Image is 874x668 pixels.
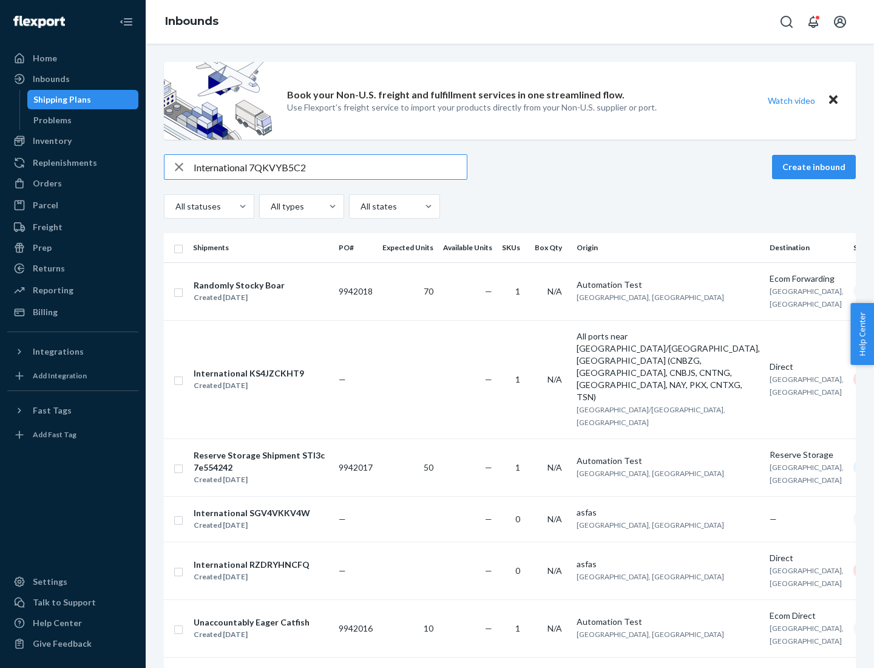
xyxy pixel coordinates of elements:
[547,623,562,633] span: N/A
[194,367,304,380] div: International KS4JZCKHT9
[485,514,492,524] span: —
[7,593,138,612] a: Talk to Support
[515,514,520,524] span: 0
[194,291,285,304] div: Created [DATE]
[33,617,82,629] div: Help Center
[770,552,844,564] div: Direct
[7,238,138,257] a: Prep
[378,233,438,262] th: Expected Units
[7,401,138,420] button: Fast Tags
[7,572,138,591] a: Settings
[485,565,492,576] span: —
[485,623,492,633] span: —
[772,155,856,179] button: Create inbound
[770,361,844,373] div: Direct
[27,90,139,109] a: Shipping Plans
[577,330,760,403] div: All ports near [GEOGRAPHIC_DATA]/[GEOGRAPHIC_DATA], [GEOGRAPHIC_DATA] (CNBZG, [GEOGRAPHIC_DATA], ...
[334,438,378,496] td: 9942017
[424,286,433,296] span: 70
[334,233,378,262] th: PO#
[515,286,520,296] span: 1
[850,303,874,365] button: Help Center
[485,462,492,472] span: —
[577,572,724,581] span: [GEOGRAPHIC_DATA], [GEOGRAPHIC_DATA]
[155,4,228,39] ol: breadcrumbs
[577,616,760,628] div: Automation Test
[424,462,433,472] span: 50
[577,558,760,570] div: asfas
[770,610,844,622] div: Ecom Direct
[33,576,67,588] div: Settings
[547,374,562,384] span: N/A
[770,514,777,524] span: —
[287,101,657,114] p: Use Flexport’s freight service to import your products directly from your Non-U.S. supplier or port.
[33,242,52,254] div: Prep
[497,233,530,262] th: SKUs
[828,10,852,34] button: Open account menu
[33,157,97,169] div: Replenishments
[7,281,138,300] a: Reporting
[33,94,91,106] div: Shipping Plans
[33,284,73,296] div: Reporting
[7,217,138,237] a: Freight
[269,200,271,213] input: All types
[194,559,310,571] div: International RZDRYHNCFQ
[7,259,138,278] a: Returns
[765,233,849,262] th: Destination
[485,374,492,384] span: —
[577,455,760,467] div: Automation Test
[194,629,310,641] div: Created [DATE]
[7,366,138,386] a: Add Integration
[194,507,310,519] div: International SGV4VKKV4W
[770,624,844,646] span: [GEOGRAPHIC_DATA], [GEOGRAPHIC_DATA]
[770,463,844,485] span: [GEOGRAPHIC_DATA], [GEOGRAPHIC_DATA]
[577,405,725,427] span: [GEOGRAPHIC_DATA]/[GEOGRAPHIC_DATA], [GEOGRAPHIC_DATA]
[33,370,87,381] div: Add Integration
[577,293,724,302] span: [GEOGRAPHIC_DATA], [GEOGRAPHIC_DATA]
[33,114,72,126] div: Problems
[7,613,138,633] a: Help Center
[7,342,138,361] button: Integrations
[33,429,76,440] div: Add Fast Tag
[33,199,58,211] div: Parcel
[194,449,328,474] div: Reserve Storage Shipment STI3c7e554242
[760,92,823,109] button: Watch video
[547,565,562,576] span: N/A
[424,623,433,633] span: 10
[770,375,844,397] span: [GEOGRAPHIC_DATA], [GEOGRAPHIC_DATA]
[774,10,799,34] button: Open Search Box
[7,634,138,653] button: Give Feedback
[188,233,334,262] th: Shipments
[577,630,724,639] span: [GEOGRAPHIC_DATA], [GEOGRAPHIC_DATA]
[13,16,65,28] img: Flexport logo
[7,174,138,193] a: Orders
[194,155,467,179] input: Search inbounds by name, destination, msku...
[7,425,138,445] a: Add Fast Tag
[801,10,825,34] button: Open notifications
[33,596,96,608] div: Talk to Support
[515,623,520,633] span: 1
[339,514,346,524] span: —
[33,346,84,358] div: Integrations
[339,374,346,384] span: —
[7,49,138,68] a: Home
[33,404,72,417] div: Fast Tags
[547,514,562,524] span: N/A
[194,279,285,291] div: Randomly Stocky Boar
[530,233,572,262] th: Box Qty
[33,638,92,650] div: Give Feedback
[770,449,844,461] div: Reserve Storage
[770,566,844,588] span: [GEOGRAPHIC_DATA], [GEOGRAPHIC_DATA]
[7,131,138,151] a: Inventory
[515,462,520,472] span: 1
[339,565,346,576] span: —
[359,200,361,213] input: All states
[165,15,218,28] a: Inbounds
[194,380,304,392] div: Created [DATE]
[33,306,58,318] div: Billing
[7,302,138,322] a: Billing
[334,262,378,320] td: 9942018
[7,153,138,172] a: Replenishments
[485,286,492,296] span: —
